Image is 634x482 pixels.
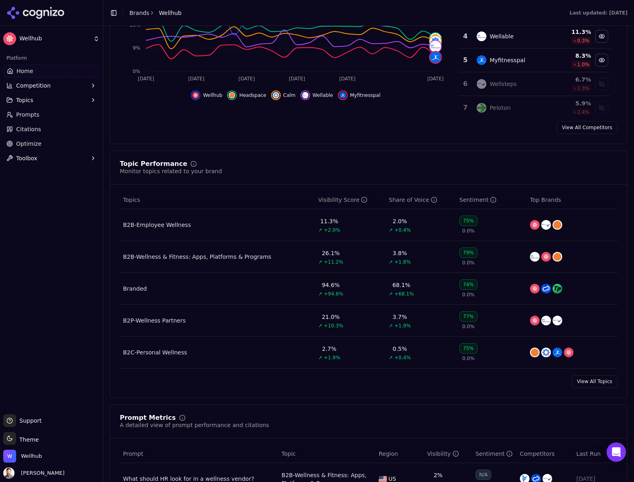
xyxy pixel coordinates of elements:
[3,65,100,78] a: Home
[389,196,437,204] div: Share of Voice
[393,313,407,321] div: 3.7%
[315,191,386,209] th: visibilityScore
[318,259,322,265] span: ↗
[3,450,16,463] img: Wellhub
[133,69,140,74] tspan: 0%
[541,316,551,325] img: wellable
[389,291,393,297] span: ↗
[573,445,617,463] th: Last Run
[462,355,475,362] span: 0.0%
[577,61,590,68] span: 1.0 %
[517,445,573,463] th: Competitors
[379,450,398,458] span: Region
[318,354,322,361] span: ↗
[552,99,591,107] div: 5.9 %
[3,108,100,121] a: Prompts
[16,96,33,104] span: Topics
[553,348,562,357] img: myfitnesspal
[289,76,305,82] tspan: [DATE]
[552,75,591,84] div: 6.7 %
[541,252,551,262] img: wellhub
[16,154,38,162] span: Toolbox
[322,281,340,289] div: 94.6%
[129,22,140,28] tspan: 18%
[123,450,143,458] span: Prompt
[459,343,478,354] div: 75%
[462,291,475,298] span: 0.0%
[18,469,65,477] span: [PERSON_NAME]
[239,92,266,98] span: Headspace
[324,323,343,329] span: +10.3%
[577,38,590,44] span: 0.3 %
[3,32,16,45] img: Wellhub
[459,311,478,322] div: 77%
[120,191,315,209] th: Topics
[3,137,100,150] a: Optimize
[477,79,486,89] img: wellsteps
[393,345,407,353] div: 0.5%
[271,90,296,100] button: Hide calm data
[595,30,608,43] button: Hide wellable data
[3,467,65,479] button: Open user button
[576,450,601,458] span: Last Run
[553,252,562,262] img: headspace
[159,9,181,17] span: Wellhub
[393,217,407,225] div: 2.0%
[572,375,617,388] a: View All Topics
[17,67,33,75] span: Home
[322,313,340,321] div: 21.0%
[318,291,322,297] span: ↗
[123,196,140,204] span: Topics
[530,252,540,262] img: wellable
[324,291,343,297] span: +94.6%
[553,316,562,325] img: wellsteps
[123,316,186,325] a: B2P-Wellness Partners
[389,354,393,361] span: ↗
[123,285,147,293] a: Branded
[577,85,590,92] span: 1.3 %
[339,76,356,82] tspan: [DATE]
[541,220,551,230] img: wellsteps
[530,348,540,357] img: headspace
[120,161,187,167] div: Topic Performance
[462,228,475,234] span: 0.0%
[530,196,561,204] span: Top Brands
[477,55,486,65] img: myfitnesspal
[318,323,322,329] span: ↗
[394,227,411,233] span: +0.4%
[595,101,608,114] button: Show peloton data
[462,31,469,41] div: 4
[530,284,540,293] img: wellhub
[530,316,540,325] img: wellhub
[459,48,611,72] tr: 5myfitnesspalMyfitnesspal8.3%1.0%Hide myfitnesspal data
[490,104,511,112] div: Peloton
[16,436,39,443] span: Theme
[394,323,411,329] span: +1.9%
[324,227,340,233] span: +2.0%
[16,111,40,119] span: Prompts
[123,348,187,356] a: B2C-Personal Wellness
[389,259,393,265] span: ↗
[129,9,181,17] nav: breadcrumb
[21,453,42,460] span: Wellhub
[459,247,478,258] div: 79%
[462,260,475,266] span: 0.0%
[273,92,279,98] img: calm
[120,445,278,463] th: Prompt
[475,469,491,480] div: N/A
[386,191,456,209] th: shareOfVoice
[577,109,590,115] span: 2.4 %
[424,445,472,463] th: brandMentionRate
[389,227,393,233] span: ↗
[557,121,617,134] a: View All Competitors
[394,354,411,361] span: +0.4%
[350,92,381,98] span: Myfitnesspal
[138,76,154,82] tspan: [DATE]
[552,52,591,60] div: 8.3 %
[459,279,478,290] div: 74%
[300,90,333,100] button: Hide wellable data
[389,323,393,329] span: ↗
[324,259,343,265] span: +11.2%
